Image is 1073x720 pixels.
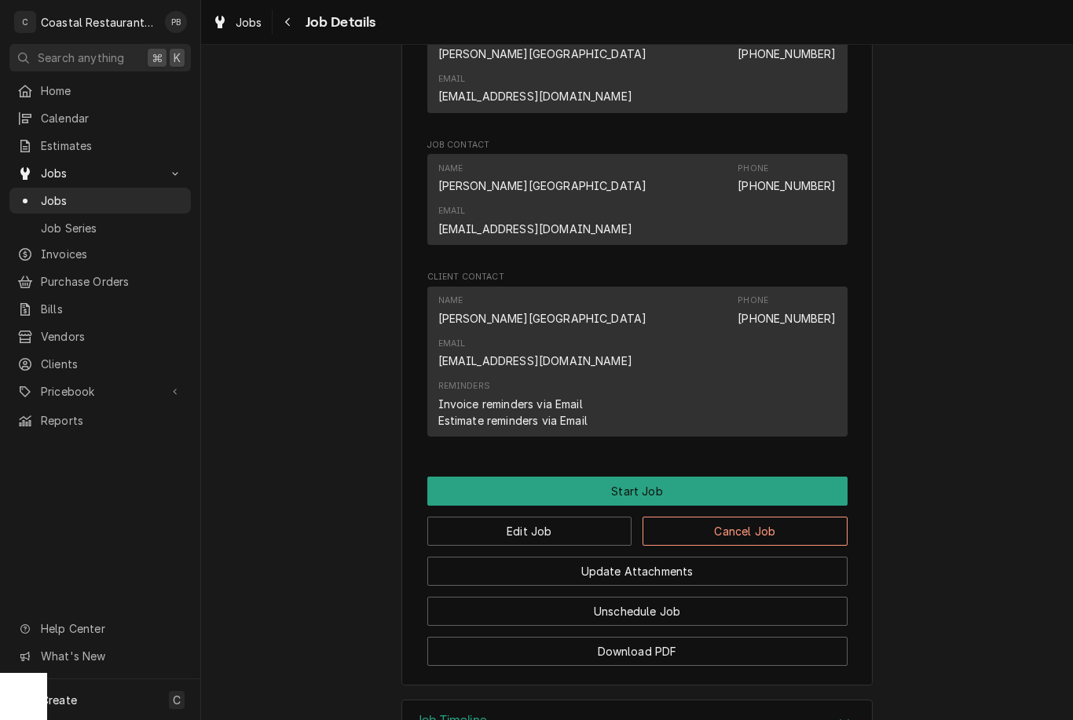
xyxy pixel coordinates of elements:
span: K [174,49,181,66]
span: ⌘ [152,49,163,66]
div: Email [438,205,632,236]
span: Pricebook [41,383,159,400]
div: Button Group Row [427,506,848,546]
div: [PERSON_NAME][GEOGRAPHIC_DATA] [438,310,647,327]
span: Invoices [41,246,183,262]
span: Calendar [41,110,183,126]
span: C [173,692,181,708]
a: [EMAIL_ADDRESS][DOMAIN_NAME] [438,90,632,103]
span: What's New [41,648,181,664]
span: Help Center [41,620,181,637]
span: Home [41,82,183,99]
a: Clients [9,351,191,377]
button: Edit Job [427,517,632,546]
a: Go to Pricebook [9,378,191,404]
a: Go to What's New [9,643,191,669]
div: Name [438,30,647,61]
span: Bills [41,301,183,317]
span: Job Series [41,220,183,236]
div: Job Contact [427,139,848,252]
div: Name [438,294,647,326]
button: Search anything⌘K [9,44,191,71]
div: Email [438,205,466,217]
div: Button Group Row [427,477,848,506]
div: Email [438,338,466,350]
span: Vendors [41,328,183,345]
div: Button Group Row [427,546,848,586]
div: Job Reporter [427,6,848,119]
div: Estimate reminders via Email [438,412,588,429]
button: Update Attachments [427,557,848,586]
a: Reports [9,408,191,433]
div: Client Contact List [427,287,848,444]
div: Name [438,294,463,307]
a: Go to Jobs [9,160,191,186]
a: Home [9,78,191,104]
span: Jobs [41,192,183,209]
a: Purchase Orders [9,269,191,294]
div: [PERSON_NAME][GEOGRAPHIC_DATA] [438,177,647,194]
div: Contact [427,287,848,437]
span: Search anything [38,49,124,66]
div: [PERSON_NAME][GEOGRAPHIC_DATA] [438,46,647,62]
div: Reminders [438,380,588,428]
div: Phone [738,294,768,307]
span: Reports [41,412,183,429]
span: Client Contact [427,271,848,283]
div: Phone [738,294,836,326]
a: [PHONE_NUMBER] [738,47,836,60]
a: Go to Help Center [9,616,191,641]
div: Button Group Row [427,626,848,666]
div: Email [438,73,632,104]
div: Client Contact [427,271,848,443]
div: Phone [738,30,836,61]
span: Job Contact [427,139,848,152]
span: Jobs [236,14,262,31]
span: Purchase Orders [41,273,183,290]
div: Coastal Restaurant Repair [41,14,156,31]
div: Button Group [427,477,848,666]
a: Bills [9,296,191,322]
a: Estimates [9,133,191,159]
div: Email [438,338,632,369]
div: Invoice reminders via Email [438,396,583,412]
button: Start Job [427,477,848,506]
span: Jobs [41,165,159,181]
span: Create [41,693,77,707]
div: Reminders [438,380,490,393]
div: Name [438,163,647,194]
a: Job Series [9,215,191,241]
div: Email [438,73,466,86]
div: Contact [427,154,848,245]
a: [PHONE_NUMBER] [738,179,836,192]
div: Phone [738,163,768,175]
a: Calendar [9,105,191,131]
a: Jobs [206,9,269,35]
div: Name [438,163,463,175]
a: [EMAIL_ADDRESS][DOMAIN_NAME] [438,222,632,236]
button: Download PDF [427,637,848,666]
div: Button Group Row [427,586,848,626]
span: Clients [41,356,183,372]
button: Unschedule Job [427,597,848,626]
span: Estimates [41,137,183,154]
div: Job Reporter List [427,22,848,120]
div: Job Contact List [427,154,848,252]
a: [PHONE_NUMBER] [738,312,836,325]
a: Vendors [9,323,191,349]
span: Job Details [301,12,376,33]
div: Contact [427,22,848,113]
button: Cancel Job [643,517,848,546]
button: Navigate back [276,9,301,35]
a: Jobs [9,188,191,214]
div: Phone [738,163,836,194]
div: C [14,11,36,33]
div: Phill Blush's Avatar [165,11,187,33]
a: [EMAIL_ADDRESS][DOMAIN_NAME] [438,354,632,367]
div: PB [165,11,187,33]
a: Invoices [9,241,191,267]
